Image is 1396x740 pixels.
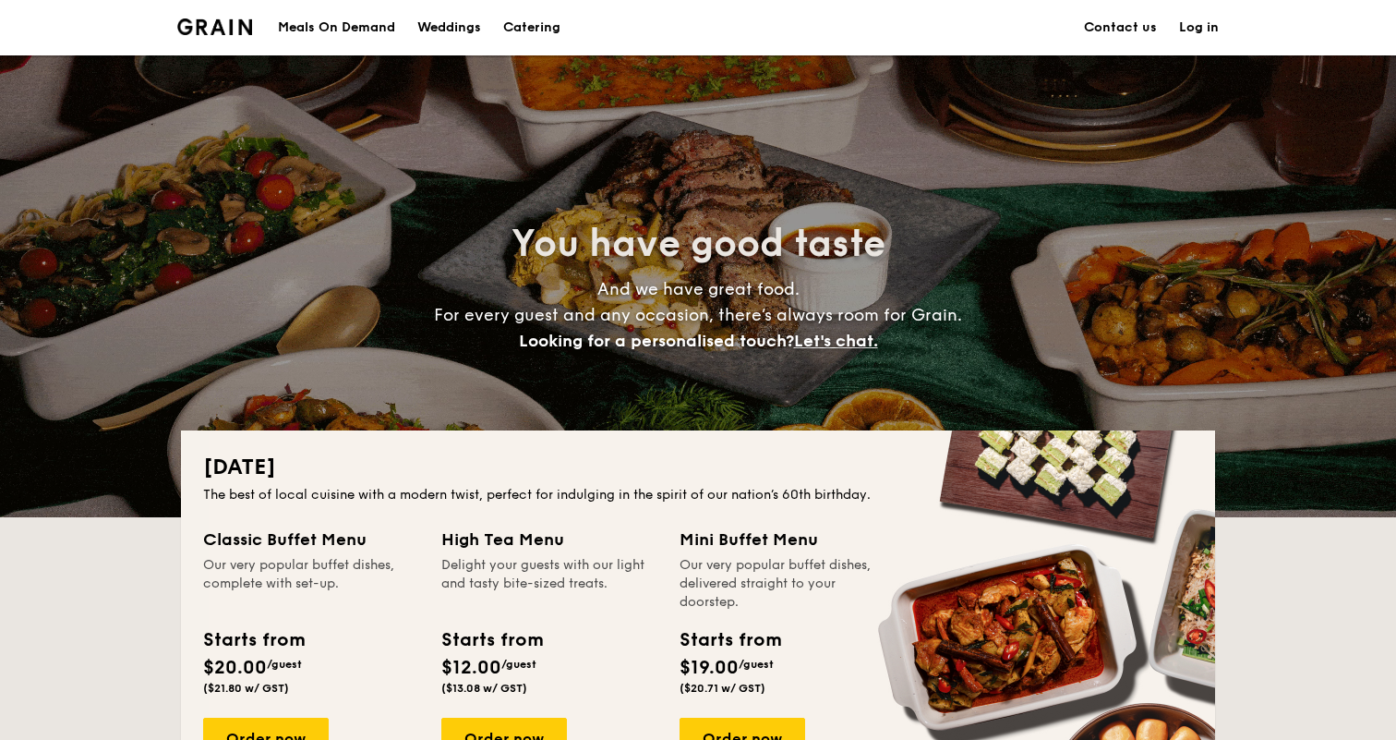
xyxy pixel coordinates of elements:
[203,453,1193,482] h2: [DATE]
[441,682,527,695] span: ($13.08 w/ GST)
[441,556,657,612] div: Delight your guests with our light and tasty bite-sized treats.
[203,527,419,552] div: Classic Buffet Menu
[511,222,885,266] span: You have good taste
[203,682,289,695] span: ($21.80 w/ GST)
[680,527,896,552] div: Mini Buffet Menu
[519,331,794,351] span: Looking for a personalised touch?
[794,331,878,351] span: Let's chat.
[680,556,896,612] div: Our very popular buffet dishes, delivered straight to your doorstep.
[441,527,657,552] div: High Tea Menu
[441,626,542,654] div: Starts from
[739,658,774,671] span: /guest
[203,556,419,612] div: Our very popular buffet dishes, complete with set-up.
[680,657,739,679] span: $19.00
[680,626,780,654] div: Starts from
[441,657,501,679] span: $12.00
[434,279,962,351] span: And we have great food. For every guest and any occasion, there’s always room for Grain.
[177,18,252,35] img: Grain
[267,658,302,671] span: /guest
[203,486,1193,504] div: The best of local cuisine with a modern twist, perfect for indulging in the spirit of our nation’...
[203,626,304,654] div: Starts from
[177,18,252,35] a: Logotype
[680,682,765,695] span: ($20.71 w/ GST)
[203,657,267,679] span: $20.00
[501,658,536,671] span: /guest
